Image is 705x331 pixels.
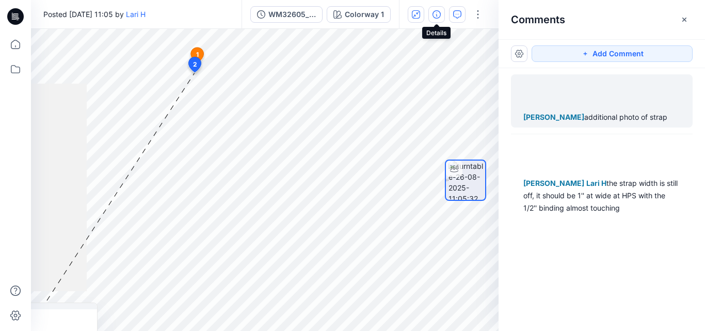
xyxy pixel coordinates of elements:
[345,9,384,20] div: Colorway 1
[523,179,584,187] span: [PERSON_NAME]
[523,177,680,214] div: the strap width is still off, it should be 1'' at wide at HPS with the 1/2'' binding almost touching
[327,6,391,23] button: Colorway 1
[43,9,146,20] span: Posted [DATE] 11:05 by
[586,179,606,187] span: Lari H
[523,113,584,121] span: [PERSON_NAME]
[511,13,565,26] h2: Comments
[532,45,693,62] button: Add Comment
[193,60,197,69] span: 2
[268,9,316,20] div: WM32605_DEV_REV1
[126,10,146,19] a: Lari H
[448,161,485,200] img: turntable-26-08-2025-11:05:32
[428,6,445,23] button: Details
[196,50,199,59] span: 1
[250,6,323,23] button: WM32605_DEV_REV1
[523,111,680,123] div: additional photo of strap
